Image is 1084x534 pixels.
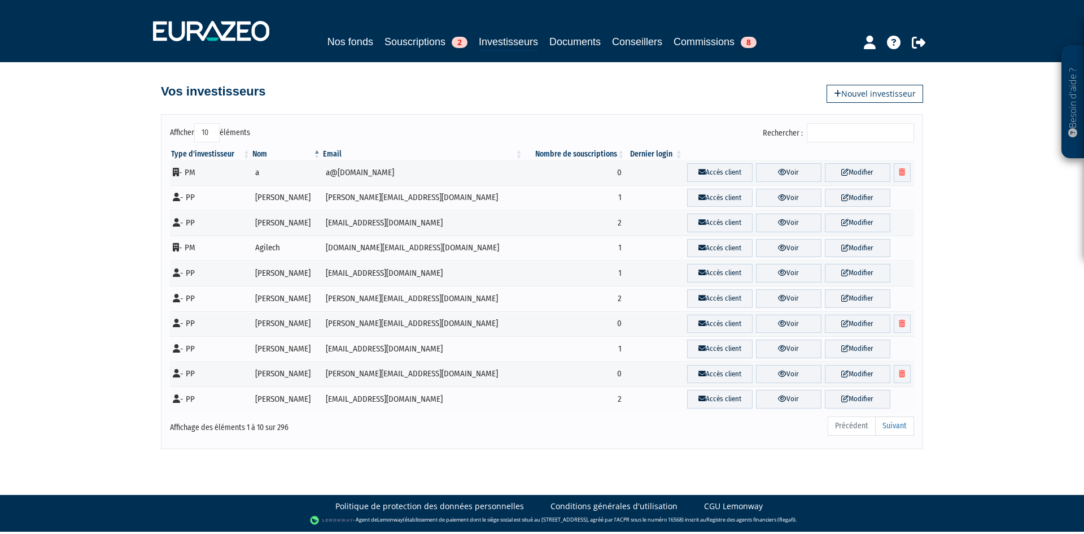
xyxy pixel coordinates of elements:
th: Dernier login : activer pour trier la colonne par ordre croissant [626,149,684,160]
td: [EMAIL_ADDRESS][DOMAIN_NAME] [322,210,524,236]
td: 2 [524,387,626,412]
a: Lemonway [377,516,403,523]
a: Voir [756,390,821,409]
td: 0 [524,311,626,337]
a: Modifier [825,239,890,258]
p: Besoin d'aide ? [1066,51,1079,153]
a: Registre des agents financiers (Regafi) [706,516,795,523]
a: Voir [756,289,821,308]
td: - PP [170,261,251,286]
td: [PERSON_NAME] [251,387,322,412]
a: Commissions8 [674,34,757,50]
a: Voir [756,315,821,333]
a: Nouvel investisseur [827,85,923,103]
td: [PERSON_NAME] [251,362,322,387]
a: Accès client [687,163,753,182]
span: 8 [741,37,757,48]
div: - Agent de (établissement de paiement dont le siège social est situé au [STREET_ADDRESS], agréé p... [11,515,1073,526]
td: a@[DOMAIN_NAME] [322,160,524,185]
label: Rechercher : [763,123,914,142]
td: 1 [524,336,626,362]
td: Agilech [251,236,322,261]
a: Nos fonds [327,34,373,50]
th: Email : activer pour trier la colonne par ordre croissant [322,149,524,160]
a: Voir [756,239,821,258]
img: 1732889491-logotype_eurazeo_blanc_rvb.png [153,21,269,41]
td: [PERSON_NAME] [251,210,322,236]
a: Modifier [825,365,890,384]
td: - PP [170,286,251,311]
a: Modifier [825,189,890,207]
a: Accès client [687,390,753,409]
td: a [251,160,322,185]
td: [EMAIL_ADDRESS][DOMAIN_NAME] [322,387,524,412]
a: Voir [756,340,821,358]
a: Modifier [825,390,890,409]
td: [PERSON_NAME][EMAIL_ADDRESS][DOMAIN_NAME] [322,311,524,337]
td: - PP [170,362,251,387]
a: Conditions générales d'utilisation [550,501,677,512]
th: &nbsp; [684,149,914,160]
a: Investisseurs [479,34,538,51]
td: [EMAIL_ADDRESS][DOMAIN_NAME] [322,336,524,362]
td: [PERSON_NAME] [251,185,322,211]
td: - PM [170,236,251,261]
a: Modifier [825,340,890,358]
td: 1 [524,185,626,211]
td: 0 [524,160,626,185]
td: [DOMAIN_NAME][EMAIL_ADDRESS][DOMAIN_NAME] [322,236,524,261]
a: Modifier [825,264,890,283]
td: 0 [524,362,626,387]
a: Accès client [687,315,753,333]
input: Rechercher : [807,123,914,142]
td: [PERSON_NAME] [251,311,322,337]
td: [PERSON_NAME] [251,336,322,362]
td: [PERSON_NAME] [251,261,322,286]
div: Affichage des éléments 1 à 10 sur 296 [170,415,470,433]
td: [EMAIL_ADDRESS][DOMAIN_NAME] [322,261,524,286]
a: CGU Lemonway [704,501,763,512]
td: [PERSON_NAME][EMAIL_ADDRESS][DOMAIN_NAME] [322,362,524,387]
td: [PERSON_NAME][EMAIL_ADDRESS][DOMAIN_NAME] [322,286,524,311]
td: - PP [170,185,251,211]
td: - PP [170,387,251,412]
a: Voir [756,189,821,207]
a: Voir [756,365,821,384]
a: Supprimer [894,315,911,333]
a: Modifier [825,214,890,232]
td: 1 [524,261,626,286]
select: Afficheréléments [194,123,220,142]
a: Accès client [687,289,753,308]
td: - PP [170,311,251,337]
td: 1 [524,236,626,261]
h4: Vos investisseurs [161,85,265,98]
a: Souscriptions2 [384,34,467,50]
a: Voir [756,264,821,283]
a: Supprimer [894,365,911,384]
td: [PERSON_NAME][EMAIL_ADDRESS][DOMAIN_NAME] [322,185,524,211]
a: Accès client [687,239,753,258]
td: 2 [524,286,626,311]
td: - PP [170,210,251,236]
a: Suivant [875,416,914,436]
a: Accès client [687,340,753,358]
a: Modifier [825,315,890,333]
a: Accès client [687,214,753,232]
a: Modifier [825,163,890,182]
img: logo-lemonway.png [310,515,353,526]
a: Accès client [687,365,753,384]
td: - PM [170,160,251,185]
th: Nom : activer pour trier la colonne par ordre d&eacute;croissant [251,149,322,160]
a: Documents [549,34,601,50]
a: Modifier [825,289,890,308]
td: - PP [170,336,251,362]
th: Type d'investisseur : activer pour trier la colonne par ordre croissant [170,149,251,160]
a: Accès client [687,264,753,283]
td: [PERSON_NAME] [251,286,322,311]
a: Supprimer [894,163,911,182]
label: Afficher éléments [170,123,250,142]
a: Politique de protection des données personnelles [335,501,524,512]
a: Conseillers [612,34,662,50]
a: Voir [756,214,821,232]
th: Nombre de souscriptions : activer pour trier la colonne par ordre croissant [524,149,626,160]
